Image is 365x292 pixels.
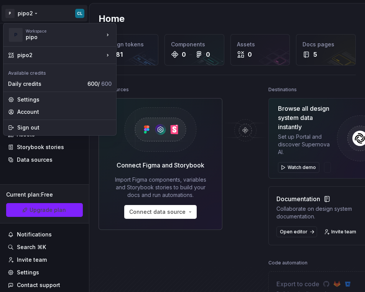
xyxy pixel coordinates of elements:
[5,66,115,78] div: Available credits
[17,108,112,116] div: Account
[101,80,112,87] span: 600
[26,29,104,33] div: Workspace
[26,33,91,41] div: pipo
[17,96,112,103] div: Settings
[9,28,23,42] div: P
[8,80,84,88] div: Daily credits
[17,51,104,59] div: pipo2
[17,124,112,131] div: Sign out
[87,80,112,87] span: 600 /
